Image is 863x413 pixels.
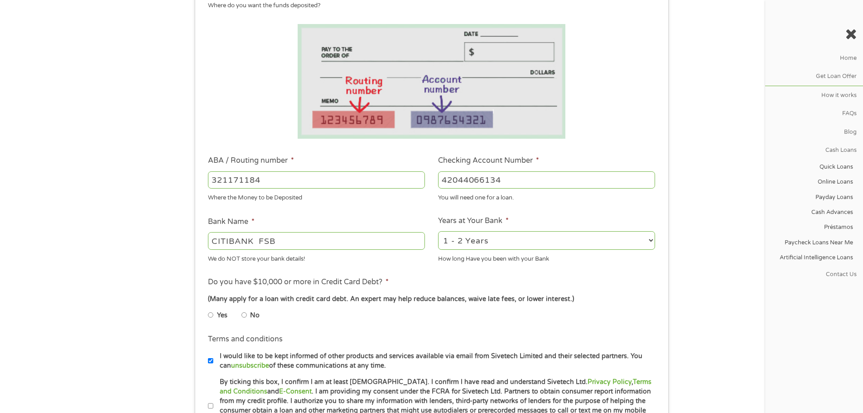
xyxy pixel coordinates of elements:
[438,251,655,263] div: How long Have you been with your Bank
[208,294,655,304] div: (Many apply for a loan with credit card debt. An expert may help reduce balances, waive late fees...
[208,217,255,227] label: Bank Name
[208,190,425,203] div: Where the Money to be Deposited
[208,171,425,189] input: 263177916
[588,378,632,386] a: Privacy Policy
[765,205,859,220] a: Cash Advances
[765,250,859,265] a: Artificial Intelligence Loans
[765,265,863,283] a: Contact Us
[231,362,269,369] a: unsubscribe
[765,160,859,175] a: Quick Loans
[765,220,859,235] a: Préstamos
[208,156,294,165] label: ABA / Routing number
[438,190,655,203] div: You will need one for a loan.
[438,216,509,226] label: Years at Your Bank
[208,277,389,287] label: Do you have $10,000 or more in Credit Card Debt?
[298,24,566,139] img: Routing number location
[208,1,648,10] div: Where do you want the funds deposited?
[765,105,863,123] a: FAQs
[208,335,283,344] label: Terms and conditions
[765,235,859,250] a: Paycheck Loans Near Me
[765,175,859,189] a: Online Loans
[279,388,312,395] a: E-Consent
[765,68,863,86] a: Get Loan Offer
[765,123,863,141] a: Blog
[217,311,227,321] label: Yes
[438,156,539,165] label: Checking Account Number
[213,351,658,371] label: I would like to be kept informed of other products and services available via email from Sivetech...
[765,190,859,205] a: Payday Loans
[765,141,863,160] a: Cash Loans
[220,378,651,395] a: Terms and Conditions
[250,311,260,321] label: No
[208,251,425,263] div: We do NOT store your bank details!
[438,171,655,189] input: 345634636
[765,49,863,67] a: Home
[765,86,863,104] a: How it works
